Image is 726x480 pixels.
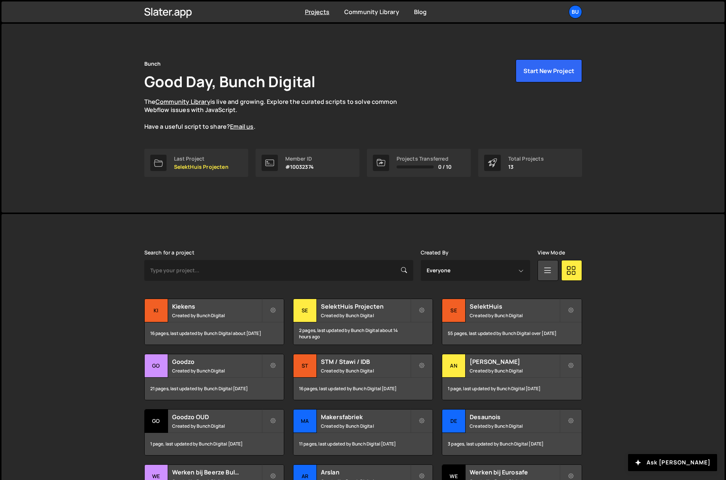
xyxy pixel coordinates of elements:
div: Go [145,410,168,433]
label: Search for a project [144,250,194,256]
div: Bunch [144,59,161,68]
h2: Arslan [321,468,410,476]
h2: Werken bij Eurosafe [470,468,559,476]
p: SelektHuis Projecten [174,164,229,170]
a: Se SelektHuis Projecten Created by Bunch Digital 2 pages, last updated by Bunch Digital about 14 ... [293,299,433,345]
button: Start New Project [516,59,582,82]
p: 13 [508,164,544,170]
small: Created by Bunch Digital [172,368,262,374]
small: Created by Bunch Digital [321,312,410,319]
small: Created by Bunch Digital [172,423,262,429]
p: #10032374 [285,164,314,170]
h2: Makersfabriek [321,413,410,421]
a: Ma Makersfabriek Created by Bunch Digital 11 pages, last updated by Bunch Digital [DATE] [293,409,433,456]
small: Created by Bunch Digital [470,368,559,374]
div: Member ID [285,156,314,162]
button: Ask [PERSON_NAME] [628,454,717,471]
a: Blog [414,8,427,16]
a: Community Library [155,98,210,106]
a: Community Library [344,8,399,16]
small: Created by Bunch Digital [321,423,410,429]
a: Go Goodzo Created by Bunch Digital 21 pages, last updated by Bunch Digital [DATE] [144,354,284,400]
a: An [PERSON_NAME] Created by Bunch Digital 1 page, last updated by Bunch Digital [DATE] [442,354,582,400]
small: Created by Bunch Digital [172,312,262,319]
div: Ki [145,299,168,322]
a: De Desaunois Created by Bunch Digital 3 pages, last updated by Bunch Digital [DATE] [442,409,582,456]
div: Ma [293,410,317,433]
div: An [442,354,466,378]
p: The is live and growing. Explore the curated scripts to solve common Webflow issues with JavaScri... [144,98,411,131]
h2: SelektHuis Projecten [321,302,410,310]
a: Last Project SelektHuis Projecten [144,149,248,177]
div: De [442,410,466,433]
a: Ki Kiekens Created by Bunch Digital 16 pages, last updated by Bunch Digital about [DATE] [144,299,284,345]
div: 3 pages, last updated by Bunch Digital [DATE] [442,433,581,455]
div: Projects Transferred [397,156,452,162]
small: Created by Bunch Digital [321,368,410,374]
div: 2 pages, last updated by Bunch Digital about 14 hours ago [293,322,433,345]
div: ST [293,354,317,378]
div: 11 pages, last updated by Bunch Digital [DATE] [293,433,433,455]
label: Created By [421,250,449,256]
div: 55 pages, last updated by Bunch Digital over [DATE] [442,322,581,345]
h2: Goodzo [172,358,262,366]
div: Total Projects [508,156,544,162]
label: View Mode [538,250,565,256]
h2: Desaunois [470,413,559,421]
div: 16 pages, last updated by Bunch Digital about [DATE] [145,322,284,345]
div: 1 page, last updated by Bunch Digital [DATE] [145,433,284,455]
h2: Goodzo OUD [172,413,262,421]
a: Se SelektHuis Created by Bunch Digital 55 pages, last updated by Bunch Digital over [DATE] [442,299,582,345]
div: Se [293,299,317,322]
a: Bu [569,5,582,19]
h2: Kiekens [172,302,262,310]
input: Type your project... [144,260,413,281]
div: 1 page, last updated by Bunch Digital [DATE] [442,378,581,400]
a: Go Goodzo OUD Created by Bunch Digital 1 page, last updated by Bunch Digital [DATE] [144,409,284,456]
a: ST STM / Stawi / IDB Created by Bunch Digital 16 pages, last updated by Bunch Digital [DATE] [293,354,433,400]
h1: Good Day, Bunch Digital [144,71,316,92]
a: Projects [305,8,329,16]
h2: [PERSON_NAME] [470,358,559,366]
div: Se [442,299,466,322]
div: 21 pages, last updated by Bunch Digital [DATE] [145,378,284,400]
div: Last Project [174,156,229,162]
div: Go [145,354,168,378]
h2: SelektHuis [470,302,559,310]
h2: Werken bij Beerze Bulten [172,468,262,476]
a: Email us [230,122,253,131]
small: Created by Bunch Digital [470,312,559,319]
span: 0 / 10 [438,164,452,170]
h2: STM / Stawi / IDB [321,358,410,366]
div: 16 pages, last updated by Bunch Digital [DATE] [293,378,433,400]
small: Created by Bunch Digital [470,423,559,429]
